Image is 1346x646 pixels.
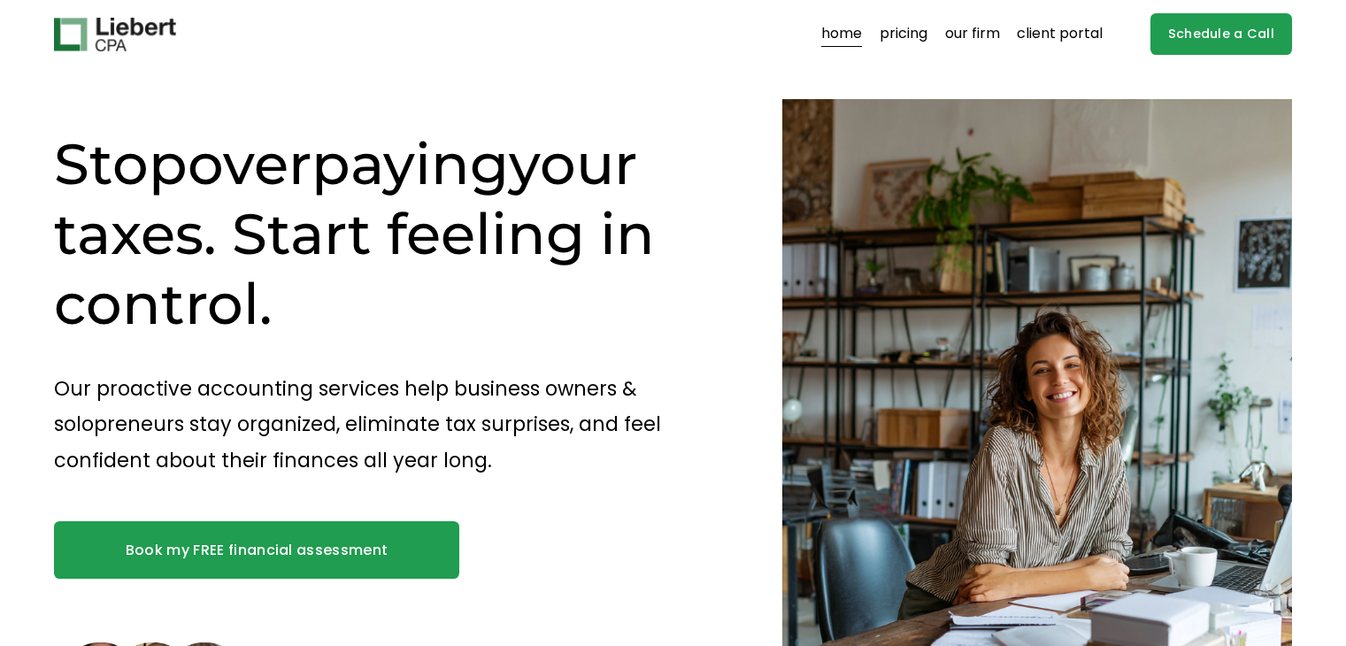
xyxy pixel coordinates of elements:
a: pricing [880,20,927,49]
a: Book my FREE financial assessment [54,521,459,578]
h1: Stop your taxes. Start feeling in control. [54,129,719,339]
a: our firm [945,20,1000,49]
a: client portal [1017,20,1103,49]
p: Our proactive accounting services help business owners & solopreneurs stay organized, eliminate t... [54,371,719,478]
a: home [821,20,862,49]
img: Liebert CPA [54,18,176,51]
span: overpaying [188,129,509,198]
a: Schedule a Call [1150,13,1293,55]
